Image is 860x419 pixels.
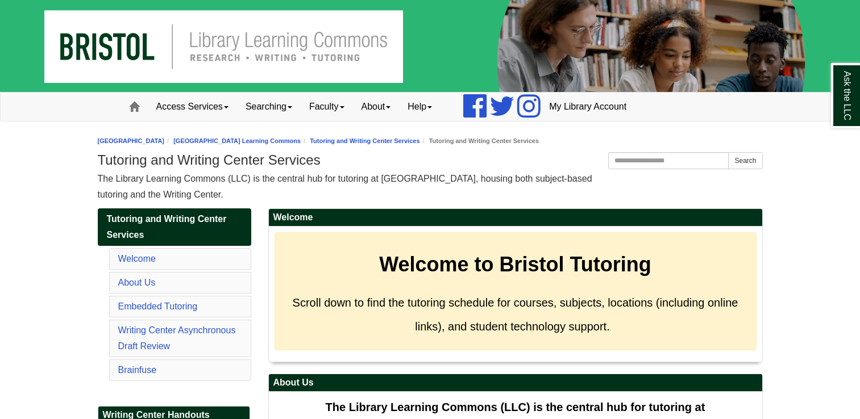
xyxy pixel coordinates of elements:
[301,93,353,121] a: Faculty
[420,136,539,146] li: Tutoring and Writing Center Services
[98,137,165,144] a: [GEOGRAPHIC_DATA]
[173,137,301,144] a: [GEOGRAPHIC_DATA] Learning Commons
[269,374,762,392] h2: About Us
[118,301,198,311] a: Embedded Tutoring
[269,209,762,227] h2: Welcome
[98,208,251,246] a: Tutoring and Writing Center Services
[98,152,763,168] h1: Tutoring and Writing Center Services
[310,137,419,144] a: Tutoring and Writing Center Services
[98,136,763,146] nav: breadcrumb
[237,93,301,121] a: Searching
[98,174,592,199] span: The Library Learning Commons (LLC) is the central hub for tutoring at [GEOGRAPHIC_DATA], housing ...
[293,296,738,333] span: Scroll down to find the tutoring schedule for courses, subjects, locations (including online link...
[541,93,635,121] a: My Library Account
[728,152,762,169] button: Search
[399,93,441,121] a: Help
[118,278,156,287] a: About Us
[353,93,400,121] a: About
[118,365,157,375] a: Brainfuse
[148,93,237,121] a: Access Services
[118,254,156,263] a: Welcome
[118,325,236,351] a: Writing Center Asynchronous Draft Review
[107,214,227,240] span: Tutoring and Writing Center Services
[379,253,651,276] strong: Welcome to Bristol Tutoring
